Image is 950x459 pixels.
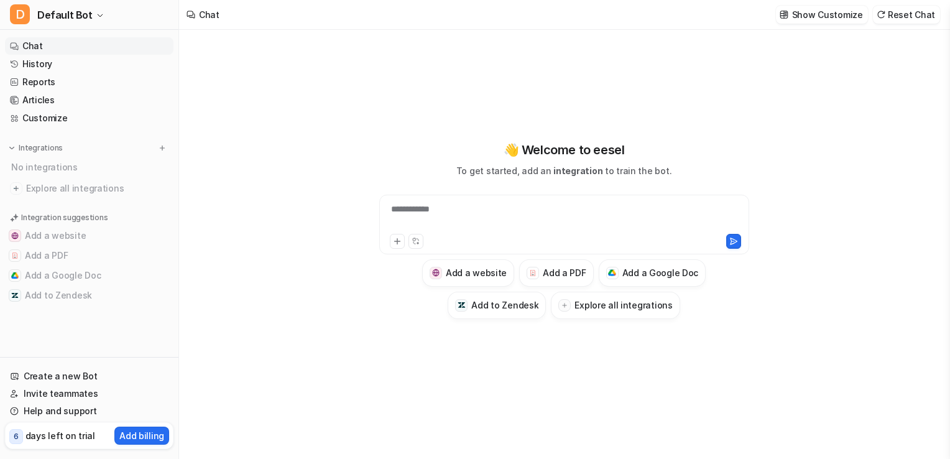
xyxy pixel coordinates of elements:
[26,178,168,198] span: Explore all integrations
[11,272,19,279] img: Add a Google Doc
[119,429,164,442] p: Add billing
[792,8,863,21] p: Show Customize
[11,252,19,259] img: Add a PDF
[7,144,16,152] img: expand menu
[5,91,173,109] a: Articles
[551,292,680,319] button: Explore all integrations
[5,266,173,285] button: Add a Google DocAdd a Google Doc
[158,144,167,152] img: menu_add.svg
[199,8,219,21] div: Chat
[599,259,706,287] button: Add a Google DocAdd a Google Doc
[456,164,671,177] p: To get started, add an to train the bot.
[10,4,30,24] span: D
[432,269,440,277] img: Add a website
[471,299,538,312] h3: Add to Zendesk
[114,427,169,445] button: Add billing
[5,285,173,305] button: Add to ZendeskAdd to Zendesk
[5,55,173,73] a: History
[5,180,173,197] a: Explore all integrations
[446,266,507,279] h3: Add a website
[5,226,173,246] button: Add a websiteAdd a website
[5,385,173,402] a: Invite teammates
[504,141,625,159] p: 👋 Welcome to eesel
[780,10,788,19] img: customize
[519,259,593,287] button: Add a PDFAdd a PDF
[19,143,63,153] p: Integrations
[5,109,173,127] a: Customize
[21,212,108,223] p: Integration suggestions
[776,6,868,24] button: Show Customize
[5,246,173,266] button: Add a PDFAdd a PDF
[14,431,19,442] p: 6
[25,429,95,442] p: days left on trial
[448,292,546,319] button: Add to ZendeskAdd to Zendesk
[11,292,19,299] img: Add to Zendesk
[574,299,672,312] h3: Explore all integrations
[5,142,67,154] button: Integrations
[10,182,22,195] img: explore all integrations
[5,73,173,91] a: Reports
[543,266,586,279] h3: Add a PDF
[11,232,19,239] img: Add a website
[553,165,602,176] span: integration
[5,37,173,55] a: Chat
[5,402,173,420] a: Help and support
[877,10,885,19] img: reset
[422,259,514,287] button: Add a websiteAdd a website
[608,269,616,277] img: Add a Google Doc
[873,6,940,24] button: Reset Chat
[529,269,537,277] img: Add a PDF
[37,6,93,24] span: Default Bot
[622,266,699,279] h3: Add a Google Doc
[5,368,173,385] a: Create a new Bot
[7,157,173,177] div: No integrations
[458,301,466,309] img: Add to Zendesk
